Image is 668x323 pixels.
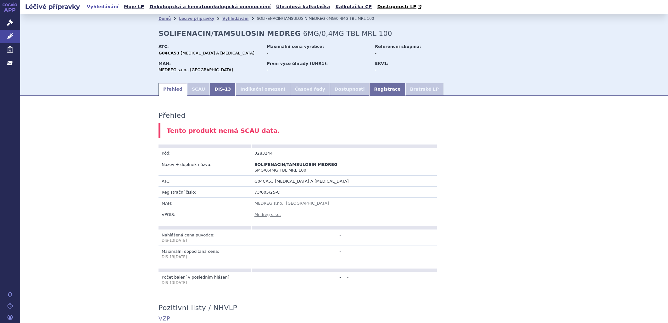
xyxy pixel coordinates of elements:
div: Tento produkt nemá SCAU data. [159,123,530,139]
td: - [344,272,437,288]
td: - [251,246,344,262]
span: [MEDICAL_DATA] A [MEDICAL_DATA] [181,51,254,55]
td: ATC: [159,176,251,187]
span: [DATE] [174,238,187,243]
td: Registrační číslo: [159,187,251,198]
strong: EKV1: [375,61,388,66]
strong: Maximální cena výrobce: [267,44,324,49]
strong: MAH: [159,61,171,66]
td: VPOIS: [159,209,251,220]
td: 73/005/25-C [251,187,437,198]
a: Úhradová kalkulačka [274,3,332,11]
a: Přehled [159,83,187,96]
a: Onkologická a hematoonkologická onemocnění [148,3,273,11]
a: Dostupnosti LP [375,3,425,11]
span: [MEDICAL_DATA] A [MEDICAL_DATA] [275,179,348,184]
span: 6MG/0,4MG TBL MRL 100 [326,16,374,21]
td: Počet balení v posledním hlášení [159,272,251,288]
td: Nahlášená cena původce: [159,229,251,246]
strong: SOLIFENACIN/TAMSULOSIN MEDREG [159,30,301,37]
a: MEDREG s.r.o., [GEOGRAPHIC_DATA] [254,201,329,206]
h3: Pozitivní listy / NHVLP [159,304,237,312]
div: - [267,50,369,56]
td: 0283244 [251,148,344,159]
strong: ATC: [159,44,169,49]
span: 6MG/0,4MG TBL MRL 100 [254,168,306,173]
div: - [375,67,446,73]
td: - [251,229,344,246]
a: Vyhledávání [222,16,248,21]
div: - [267,67,369,73]
h4: VZP [159,315,530,322]
td: - [251,272,344,288]
td: Název + doplněk názvu: [159,159,251,175]
span: Dostupnosti LP [377,4,416,9]
a: Léčivé přípravky [179,16,214,21]
a: Medreg s.r.o. [254,212,281,217]
strong: G04CA53 [159,51,179,55]
a: Domů [159,16,171,21]
a: DIS-13 [210,83,236,96]
span: G04CA53 [254,179,274,184]
td: Maximální dopočítaná cena: [159,246,251,262]
span: SOLIFENACIN/TAMSULOSIN MEDREG [257,16,325,21]
strong: První výše úhrady (UHR1): [267,61,328,66]
a: Registrace [369,83,405,96]
td: MAH: [159,198,251,209]
div: MEDREG s.r.o., [GEOGRAPHIC_DATA] [159,67,261,73]
span: 6MG/0,4MG TBL MRL 100 [303,30,392,37]
h3: Přehled [159,111,186,120]
span: [DATE] [174,255,187,259]
span: [DATE] [174,280,187,285]
p: DIS-13 [162,238,248,243]
h2: Léčivé přípravky [20,2,85,11]
a: Vyhledávání [85,3,120,11]
p: DIS-13 [162,254,248,260]
span: SOLIFENACIN/TAMSULOSIN MEDREG [254,162,337,167]
div: - [375,50,446,56]
td: Kód: [159,148,251,159]
a: Moje LP [122,3,146,11]
a: Kalkulačka CP [334,3,374,11]
p: DIS-13 [162,280,248,286]
strong: Referenční skupina: [375,44,421,49]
